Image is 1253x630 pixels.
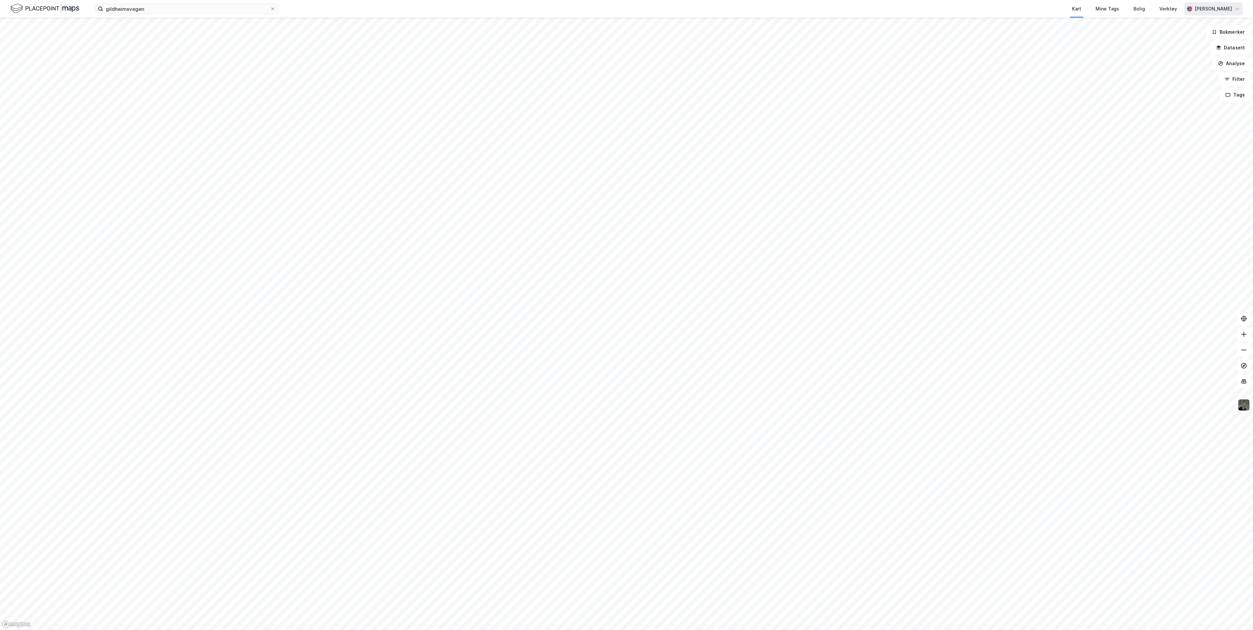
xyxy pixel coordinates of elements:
[1072,5,1081,13] div: Kart
[1220,88,1250,101] button: Tags
[1238,399,1250,411] img: 9k=
[1159,5,1177,13] div: Verktøy
[1096,5,1119,13] div: Mine Tags
[1220,599,1253,630] iframe: Chat Widget
[1195,5,1232,13] div: [PERSON_NAME]
[1206,26,1250,39] button: Bokmerker
[10,3,79,14] img: logo.f888ab2527a4732fd821a326f86c7f29.svg
[1219,73,1250,86] button: Filter
[1134,5,1145,13] div: Bolig
[103,4,270,14] input: Søk på adresse, matrikkel, gårdeiere, leietakere eller personer
[1210,41,1250,54] button: Datasett
[1212,57,1250,70] button: Analyse
[2,621,31,628] a: Mapbox homepage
